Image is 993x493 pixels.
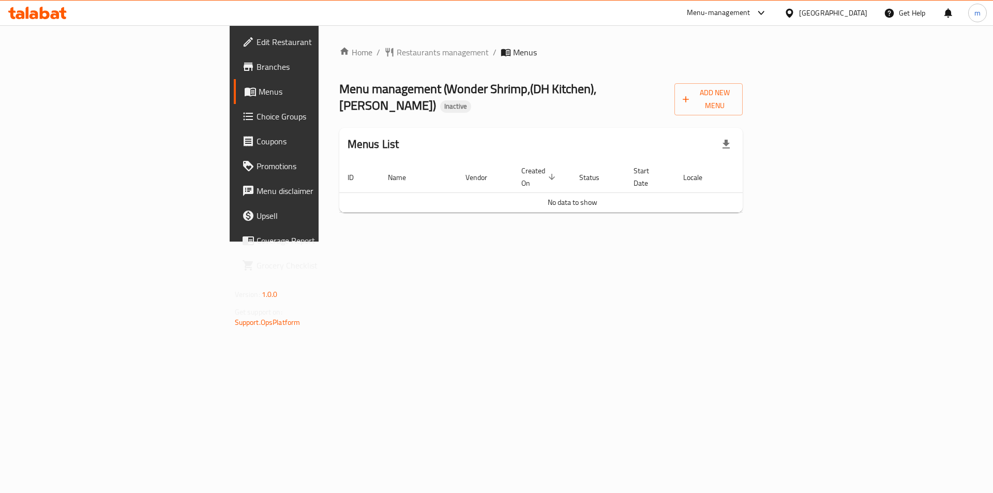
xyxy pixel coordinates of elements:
[339,46,743,58] nav: breadcrumb
[257,36,387,48] span: Edit Restaurant
[257,135,387,147] span: Coupons
[234,154,396,178] a: Promotions
[234,178,396,203] a: Menu disclaimer
[257,234,387,247] span: Coverage Report
[234,129,396,154] a: Coupons
[234,228,396,253] a: Coverage Report
[257,185,387,197] span: Menu disclaimer
[687,7,750,19] div: Menu-management
[548,196,597,209] span: No data to show
[513,46,537,58] span: Menus
[257,110,387,123] span: Choice Groups
[521,165,559,189] span: Created On
[234,29,396,54] a: Edit Restaurant
[339,77,596,117] span: Menu management ( Wonder Shrimp,(DH Kitchen), [PERSON_NAME] )
[262,288,278,301] span: 1.0.0
[234,54,396,79] a: Branches
[235,305,282,319] span: Get support on:
[683,171,716,184] span: Locale
[493,46,496,58] li: /
[683,86,735,112] span: Add New Menu
[234,203,396,228] a: Upsell
[234,253,396,278] a: Grocery Checklist
[388,171,419,184] span: Name
[674,83,743,115] button: Add New Menu
[440,100,471,113] div: Inactive
[974,7,981,19] span: m
[384,46,489,58] a: Restaurants management
[579,171,613,184] span: Status
[348,171,367,184] span: ID
[259,85,387,98] span: Menus
[339,161,806,213] table: enhanced table
[257,61,387,73] span: Branches
[257,210,387,222] span: Upsell
[397,46,489,58] span: Restaurants management
[465,171,501,184] span: Vendor
[799,7,867,19] div: [GEOGRAPHIC_DATA]
[234,104,396,129] a: Choice Groups
[235,316,300,329] a: Support.OpsPlatform
[257,259,387,272] span: Grocery Checklist
[257,160,387,172] span: Promotions
[348,137,399,152] h2: Menus List
[634,165,663,189] span: Start Date
[714,132,739,157] div: Export file
[235,288,260,301] span: Version:
[728,161,806,193] th: Actions
[440,102,471,111] span: Inactive
[234,79,396,104] a: Menus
